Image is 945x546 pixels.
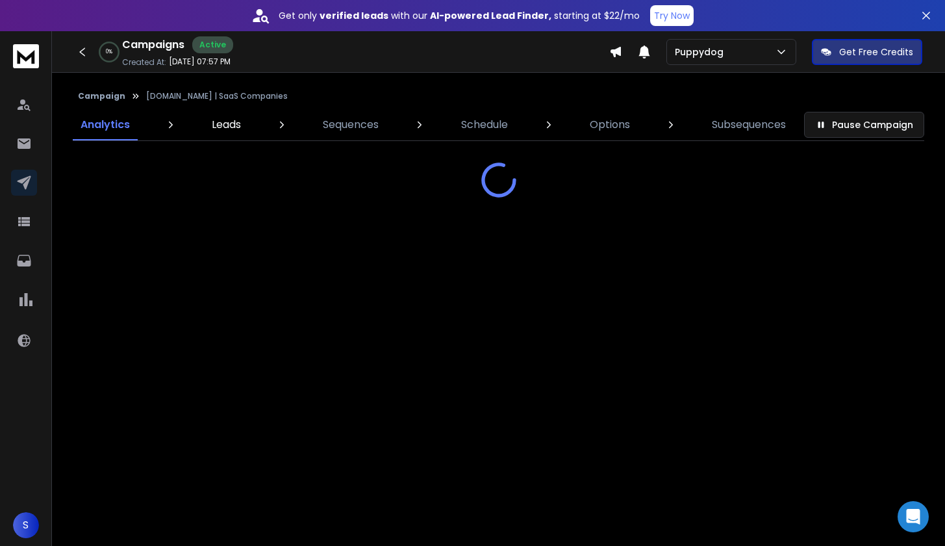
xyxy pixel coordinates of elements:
p: 0 % [106,48,112,56]
strong: verified leads [320,9,388,22]
button: Get Free Credits [812,39,922,65]
a: Subsequences [704,109,794,140]
a: Options [582,109,638,140]
img: logo [13,44,39,68]
p: Schedule [461,117,508,133]
a: Schedule [453,109,516,140]
button: Campaign [78,91,125,101]
p: Get Free Credits [839,45,913,58]
p: Created At: [122,57,166,68]
p: Puppydog [675,45,729,58]
p: Analytics [81,117,130,133]
p: [DATE] 07:57 PM [169,57,231,67]
p: [DOMAIN_NAME] | SaaS Companies [146,91,288,101]
button: Pause Campaign [804,112,924,138]
div: Active [192,36,233,53]
a: Leads [204,109,249,140]
div: Open Intercom Messenger [898,501,929,532]
button: S [13,512,39,538]
p: Sequences [323,117,379,133]
a: Sequences [315,109,386,140]
button: Try Now [650,5,694,26]
a: Analytics [73,109,138,140]
p: Subsequences [712,117,786,133]
p: Options [590,117,630,133]
p: Leads [212,117,241,133]
strong: AI-powered Lead Finder, [430,9,551,22]
h1: Campaigns [122,37,184,53]
p: Try Now [654,9,690,22]
p: Get only with our starting at $22/mo [279,9,640,22]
